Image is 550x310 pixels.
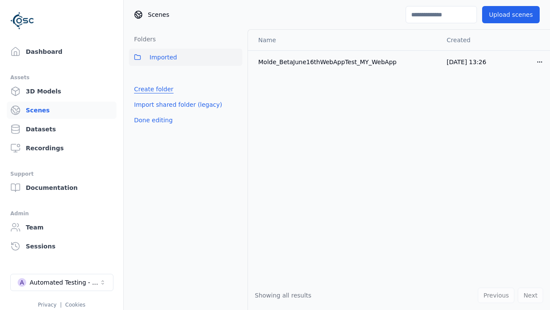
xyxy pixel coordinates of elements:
span: | [60,302,62,308]
button: Create folder [129,81,179,97]
a: Import shared folder (legacy) [134,100,222,109]
div: Support [10,169,113,179]
a: Create folder [134,85,174,93]
span: Scenes [148,10,169,19]
a: 3D Models [7,83,116,100]
button: Upload scenes [482,6,540,23]
button: Import shared folder (legacy) [129,97,227,112]
a: Cookies [65,302,86,308]
a: Recordings [7,139,116,157]
th: Name [248,30,440,50]
button: Select a workspace [10,274,113,291]
div: Molde_BetaJune16thWebAppTest_MY_WebApp [258,58,433,66]
a: Privacy [38,302,56,308]
a: Documentation [7,179,116,196]
div: Admin [10,208,113,219]
img: Logo [10,9,34,33]
span: Imported [150,52,177,62]
div: Automated Testing - Playwright [30,278,99,287]
span: Showing all results [255,292,312,299]
a: Datasets [7,121,116,138]
h3: Folders [129,35,156,43]
button: Imported [129,49,242,66]
th: Created [440,30,529,50]
a: Dashboard [7,43,116,60]
div: Assets [10,72,113,83]
div: A [18,278,26,287]
a: Sessions [7,238,116,255]
span: [DATE] 13:26 [447,59,486,65]
a: Scenes [7,102,116,119]
a: Team [7,219,116,236]
button: Done editing [129,112,178,128]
